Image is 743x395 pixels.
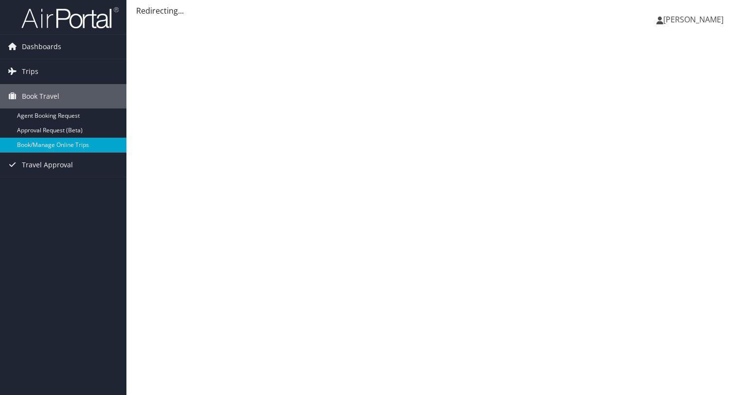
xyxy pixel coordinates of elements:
div: Redirecting... [136,5,733,17]
span: [PERSON_NAME] [663,14,724,25]
span: Travel Approval [22,153,73,177]
span: Dashboards [22,35,61,59]
img: airportal-logo.png [21,6,119,29]
span: Trips [22,59,38,84]
span: Book Travel [22,84,59,108]
a: [PERSON_NAME] [656,5,733,34]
